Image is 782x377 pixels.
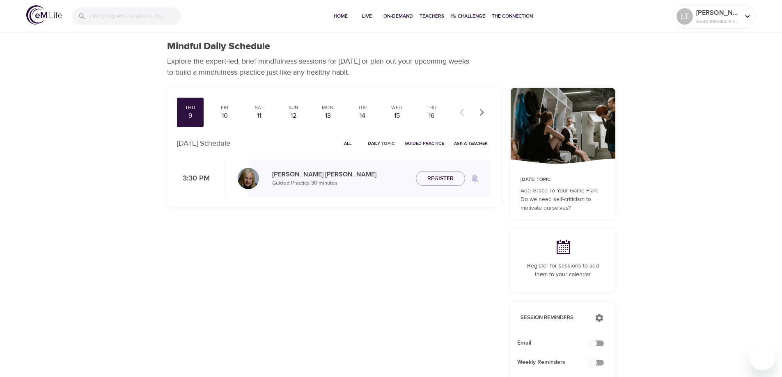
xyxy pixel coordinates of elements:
[214,104,235,111] div: Fri
[517,358,596,367] span: Weekly Reminders
[167,56,475,78] p: Explore the expert-led, brief mindfulness sessions for [DATE] or plan out your upcoming weeks to ...
[749,344,775,370] iframe: Button to launch messaging window
[451,12,485,21] span: 1% Challenge
[521,314,587,322] p: Session Reminders
[180,104,201,111] div: Thu
[421,111,442,121] div: 16
[238,168,259,189] img: Diane_Renz-min.jpg
[421,104,442,111] div: Thu
[383,12,413,21] span: On-Demand
[331,12,351,21] span: Home
[517,339,596,347] span: Email
[454,139,488,147] span: Ask a Teacher
[677,8,693,25] div: LT
[352,104,373,111] div: Tue
[387,111,407,121] div: 15
[283,111,304,121] div: 12
[214,111,235,121] div: 10
[401,137,447,150] button: Guided Practice
[26,5,62,25] img: logo
[696,18,740,25] p: 6580 Mindful Minutes
[365,137,398,150] button: Daily Topic
[318,104,338,111] div: Mon
[272,169,409,179] p: [PERSON_NAME] [PERSON_NAME]
[167,41,270,53] h1: Mindful Daily Schedule
[177,138,230,149] p: [DATE] Schedule
[521,176,605,183] p: [DATE] Topic
[451,137,491,150] button: Ask a Teacher
[249,104,269,111] div: Sat
[368,139,395,147] span: Daily Topic
[465,169,485,188] span: Remind me when a class goes live every Thursday at 3:30 PM
[335,137,361,150] button: All
[420,12,444,21] span: Teachers
[318,111,338,121] div: 13
[283,104,304,111] div: Sun
[521,262,605,279] p: Register for sessions to add them to your calendar
[272,179,409,187] p: Guided Practice · 30 minutes
[387,104,407,111] div: Wed
[177,173,210,184] p: 3:30 PM
[416,171,465,186] button: Register
[180,111,201,121] div: 9
[492,12,533,21] span: The Connection
[405,139,444,147] span: Guided Practice
[357,12,377,21] span: Live
[696,8,740,18] p: [PERSON_NAME]
[89,7,181,25] input: Find programs, teachers, etc...
[249,111,269,121] div: 11
[338,139,358,147] span: All
[352,111,373,121] div: 14
[427,174,454,184] span: Register
[521,187,605,212] p: Add Grace To Your Game Plan: Do we need self-criticism to motivate ourselves?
